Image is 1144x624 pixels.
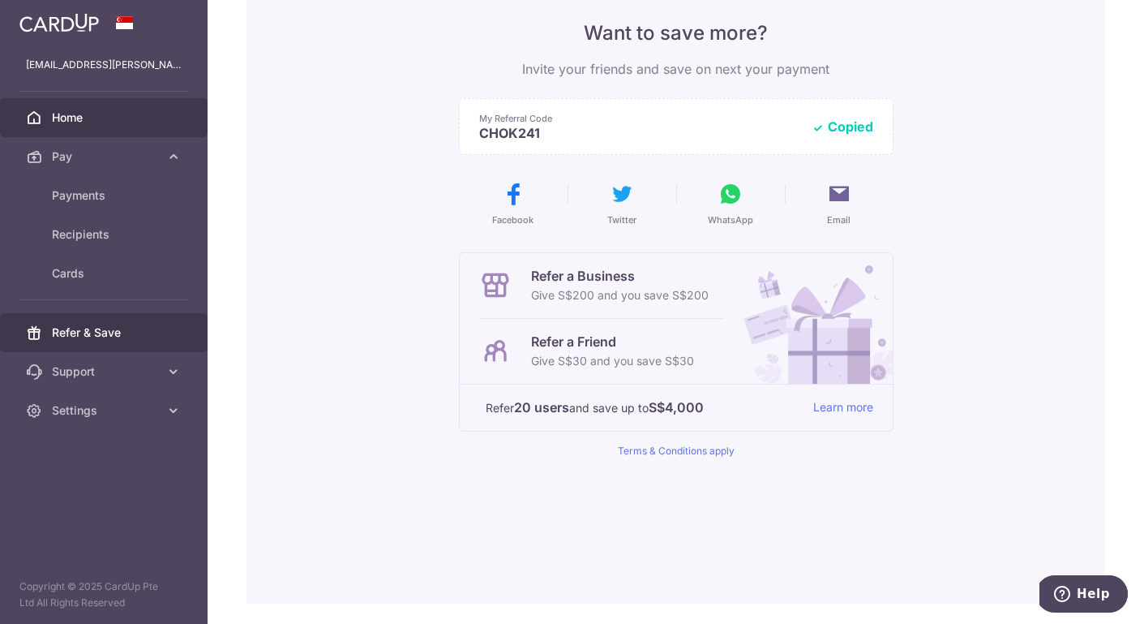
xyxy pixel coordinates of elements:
button: Copied [812,118,873,135]
strong: S$4,000 [649,398,704,417]
p: Invite your friends and save on next your payment [459,59,893,79]
p: Refer a Friend [531,332,694,351]
a: Terms & Conditions apply [618,445,735,457]
button: Email [791,181,887,226]
span: Twitter [607,213,636,226]
span: Settings [52,402,159,419]
button: WhatsApp [683,181,778,226]
img: Refer [729,253,893,384]
button: Facebook [465,181,561,226]
span: Cards [52,265,159,282]
p: Refer a Business [531,266,709,286]
span: Support [52,364,159,380]
p: [EMAIL_ADDRESS][PERSON_NAME][DOMAIN_NAME] [26,57,182,73]
iframe: Opens a widget where you can find more information [1039,575,1128,616]
p: Give S$200 and you save S$200 [531,286,709,305]
span: Home [52,110,159,126]
span: Payments [52,187,159,204]
button: Twitter [574,181,670,226]
p: Want to save more? [459,20,893,46]
span: Pay [52,148,159,165]
span: Recipients [52,226,159,243]
img: CardUp [19,13,99,32]
span: Refer & Save [52,325,159,341]
a: Learn more [813,398,873,418]
p: CHOK241 [479,125,799,141]
strong: 20 users [514,398,569,417]
span: Help [37,11,71,26]
p: Give S$30 and you save S$30 [531,351,694,371]
p: My Referral Code [479,112,799,125]
span: Facebook [492,213,533,226]
span: Email [827,213,851,226]
p: Refer and save up to [486,398,800,418]
span: WhatsApp [708,213,753,226]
